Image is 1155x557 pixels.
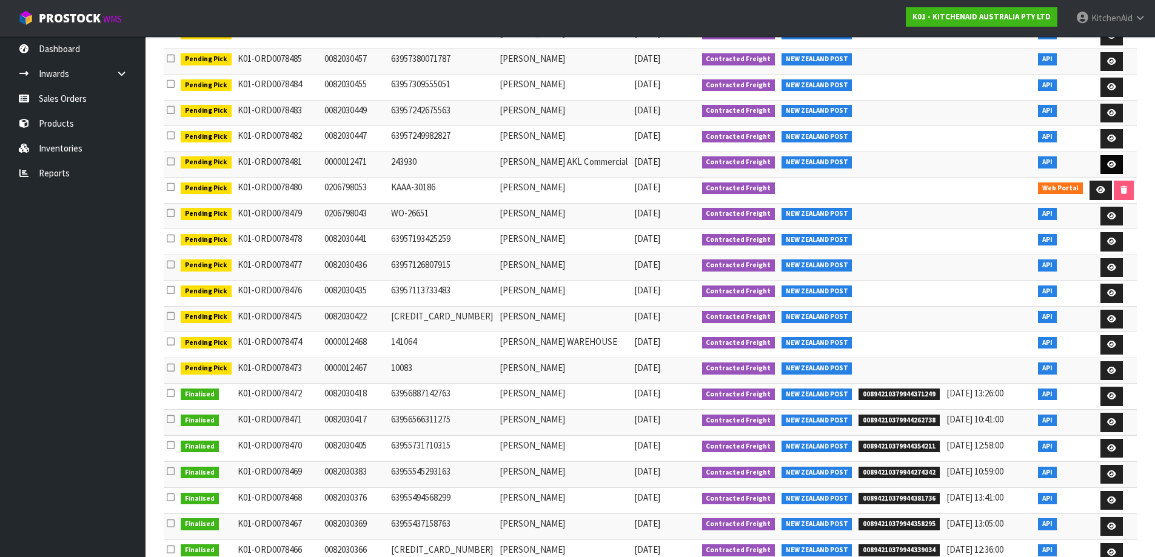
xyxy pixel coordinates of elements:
span: [DATE] [634,78,660,90]
span: [DATE] [634,53,660,64]
span: [DATE] [634,156,660,167]
td: 63955731710315 [388,435,497,461]
span: Pending Pick [181,105,232,117]
td: 63957126807915 [388,255,497,281]
td: [CREDIT_CARD_NUMBER] [388,306,497,332]
small: WMS [103,13,122,25]
span: 00894210379944339034 [859,544,940,556]
span: API [1038,53,1057,65]
span: NEW ZEALAND POST [782,105,852,117]
span: 00894210379944371249 [859,389,940,401]
span: NEW ZEALAND POST [782,259,852,272]
td: K01-ORD0078475 [235,306,321,332]
td: 63955494568299 [388,487,497,513]
span: Finalised [181,441,219,453]
td: [PERSON_NAME] AKL Commercial [497,152,631,178]
span: [DATE] [634,362,660,373]
td: 0082030435 [321,281,388,307]
td: 0206798053 [321,178,388,204]
span: [DATE] [634,310,660,322]
td: [PERSON_NAME] [497,178,631,204]
td: 63957193425259 [388,229,497,255]
td: 243930 [388,152,497,178]
span: API [1038,131,1057,143]
span: [DATE] [634,336,660,347]
td: K01-ORD0078480 [235,178,321,204]
span: Contracted Freight [702,415,775,427]
span: API [1038,441,1057,453]
span: Contracted Freight [702,79,775,92]
td: [PERSON_NAME] [497,48,631,75]
span: 00894210379944354211 [859,441,940,453]
span: Contracted Freight [702,234,775,246]
span: NEW ZEALAND POST [782,544,852,556]
span: Contracted Freight [702,518,775,530]
span: NEW ZEALAND POST [782,441,852,453]
span: API [1038,493,1057,505]
span: 00894210379944274342 [859,467,940,479]
td: 63957242675563 [388,100,497,126]
strong: K01 - KITCHENAID AUSTRALIA PTY LTD [912,12,1051,22]
td: K01-ORD0078469 [235,461,321,487]
span: Pending Pick [181,337,232,349]
span: [DATE] 10:41:00 [946,413,1003,425]
td: 0082030376 [321,487,388,513]
td: 63957380071787 [388,48,497,75]
td: K01-ORD0078476 [235,281,321,307]
span: Contracted Freight [702,105,775,117]
td: [PERSON_NAME] [497,487,631,513]
span: API [1038,156,1057,168]
td: [PERSON_NAME] [497,255,631,281]
img: cube-alt.png [18,10,33,25]
span: Pending Pick [181,131,232,143]
span: Contracted Freight [702,441,775,453]
td: 0082030383 [321,461,388,487]
td: 0000012467 [321,358,388,384]
span: Contracted Freight [702,544,775,556]
span: API [1038,285,1057,298]
span: Contracted Freight [702,311,775,323]
span: NEW ZEALAND POST [782,311,852,323]
span: [DATE] [634,465,660,477]
td: K01-ORD0078481 [235,152,321,178]
td: [PERSON_NAME] [497,75,631,101]
td: 63956887142763 [388,384,497,410]
td: K01-ORD0078477 [235,255,321,281]
span: [DATE] 12:36:00 [946,544,1003,555]
span: Contracted Freight [702,493,775,505]
span: API [1038,234,1057,246]
span: NEW ZEALAND POST [782,79,852,92]
span: [DATE] [634,284,660,296]
td: 0082030441 [321,229,388,255]
td: 63957249982827 [388,126,497,152]
td: K01-ORD0078478 [235,229,321,255]
td: 0082030369 [321,513,388,539]
span: Finalised [181,389,219,401]
span: Pending Pick [181,208,232,220]
td: [PERSON_NAME] [497,410,631,436]
span: NEW ZEALAND POST [782,518,852,530]
span: NEW ZEALAND POST [782,156,852,168]
span: Contracted Freight [702,362,775,375]
span: [DATE] 12:58:00 [946,439,1003,451]
td: [PERSON_NAME] [497,306,631,332]
span: Contracted Freight [702,131,775,143]
td: K01-ORD0078485 [235,48,321,75]
span: [DATE] [634,387,660,399]
span: Finalised [181,518,219,530]
span: 00894210379944262738 [859,415,940,427]
span: [DATE] [634,104,660,116]
td: [PERSON_NAME] [497,281,631,307]
span: Pending Pick [181,259,232,272]
td: [PERSON_NAME] [497,100,631,126]
span: Web Portal [1038,182,1083,195]
span: API [1038,467,1057,479]
td: 63956566311275 [388,410,497,436]
span: 00894210379944358295 [859,518,940,530]
span: Finalised [181,415,219,427]
span: NEW ZEALAND POST [782,337,852,349]
td: KAAA-30186 [388,178,497,204]
span: API [1038,415,1057,427]
td: 0082030447 [321,126,388,152]
span: Pending Pick [181,79,232,92]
